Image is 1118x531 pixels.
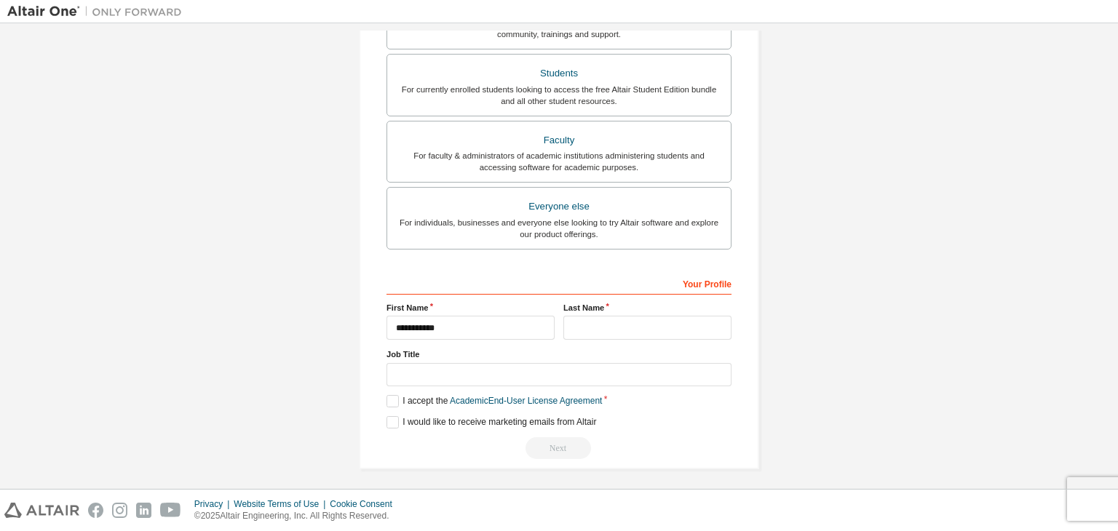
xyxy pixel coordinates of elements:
div: Website Terms of Use [234,498,330,510]
img: facebook.svg [88,503,103,518]
label: First Name [386,302,555,314]
div: Your Profile [386,271,732,295]
div: Privacy [194,498,234,510]
img: Altair One [7,4,189,19]
p: © 2025 Altair Engineering, Inc. All Rights Reserved. [194,510,401,522]
img: instagram.svg [112,503,127,518]
label: Last Name [563,302,732,314]
img: altair_logo.svg [4,503,79,518]
div: Read and acccept EULA to continue [386,437,732,459]
div: For individuals, businesses and everyone else looking to try Altair software and explore our prod... [396,217,722,240]
img: youtube.svg [160,503,181,518]
label: I accept the [386,395,602,407]
a: Academic End-User License Agreement [450,396,602,406]
label: Job Title [386,348,732,360]
div: Cookie Consent [330,498,400,510]
div: For faculty & administrators of academic institutions administering students and accessing softwa... [396,150,722,173]
div: Everyone else [396,196,722,217]
img: linkedin.svg [136,503,151,518]
label: I would like to receive marketing emails from Altair [386,416,596,428]
div: For currently enrolled students looking to access the free Altair Student Edition bundle and all ... [396,84,722,107]
div: Faculty [396,130,722,151]
div: Students [396,63,722,84]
